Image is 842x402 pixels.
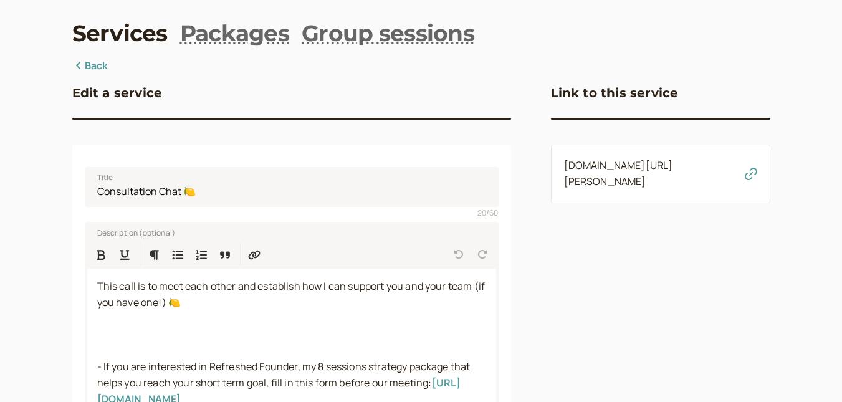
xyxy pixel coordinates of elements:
[190,243,213,266] button: Numbered List
[447,243,470,266] button: Undo
[551,83,679,103] h3: Link to this service
[180,17,289,49] a: Packages
[87,226,176,238] label: Description (optional)
[97,279,487,309] span: This call is to meet each other and establish how I can support you and your team (if you have on...
[214,243,236,266] button: Quote
[243,243,266,266] button: Insert Link
[113,243,136,266] button: Format Underline
[302,17,474,49] a: Group sessions
[97,171,113,184] span: Title
[85,167,499,207] input: Title
[72,58,108,74] a: Back
[166,243,189,266] button: Bulleted List
[90,243,112,266] button: Format Bold
[72,17,168,49] a: Services
[72,83,163,103] h3: Edit a service
[780,342,842,402] iframe: Chat Widget
[97,360,472,390] span: - If you are interested in Refreshed Founder, my 8 sessions strategy package that helps you reach...
[143,243,165,266] button: Formatting Options
[564,158,673,188] a: [DOMAIN_NAME][URL][PERSON_NAME]
[471,243,494,266] button: Redo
